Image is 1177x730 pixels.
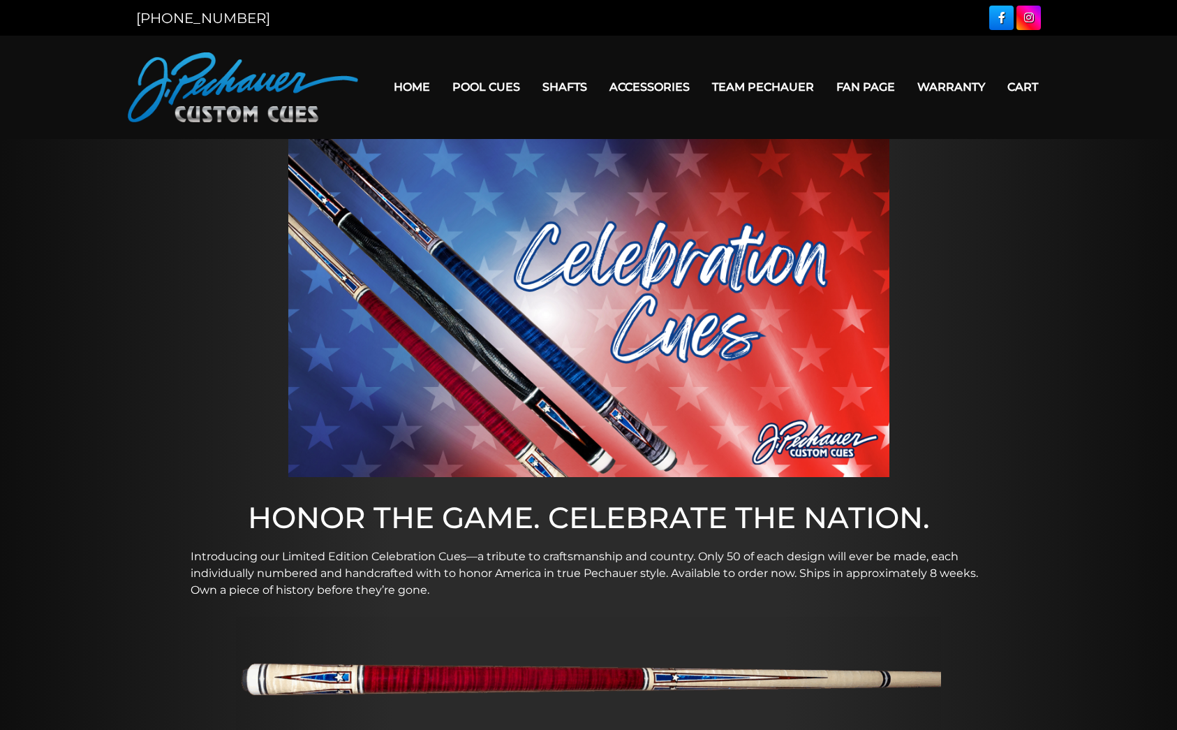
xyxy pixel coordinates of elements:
[598,69,701,105] a: Accessories
[906,69,996,105] a: Warranty
[825,69,906,105] a: Fan Page
[128,52,358,122] img: Pechauer Custom Cues
[136,10,270,27] a: [PHONE_NUMBER]
[996,69,1049,105] a: Cart
[701,69,825,105] a: Team Pechauer
[441,69,531,105] a: Pool Cues
[191,548,986,599] p: Introducing our Limited Edition Celebration Cues—a tribute to craftsmanship and country. Only 50 ...
[383,69,441,105] a: Home
[531,69,598,105] a: Shafts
